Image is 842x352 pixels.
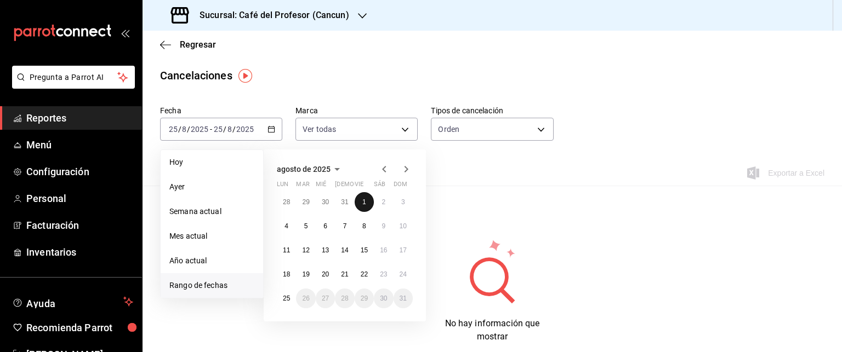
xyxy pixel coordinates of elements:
[316,181,326,192] abbr: miércoles
[191,9,349,22] h3: Sucursal: Café del Profesor (Cancun)
[277,288,296,308] button: 25 de agosto de 2025
[169,230,254,242] span: Mes actual
[232,125,236,134] span: /
[295,107,418,114] label: Marca
[335,240,354,260] button: 14 de agosto de 2025
[277,165,331,174] span: agosto de 2025
[316,240,335,260] button: 13 de agosto de 2025
[355,288,374,308] button: 29 de agosto de 2025
[283,198,290,206] abbr: 28 de julio de 2025
[169,181,254,193] span: Ayer
[355,240,374,260] button: 15 de agosto de 2025
[210,125,212,134] span: -
[160,67,232,84] div: Cancelaciones
[394,264,413,284] button: 24 de agosto de 2025
[400,222,407,230] abbr: 10 de agosto de 2025
[374,288,393,308] button: 30 de agosto de 2025
[445,318,540,342] span: No hay información que mostrar
[361,246,368,254] abbr: 15 de agosto de 2025
[296,192,315,212] button: 29 de julio de 2025
[335,264,354,284] button: 21 de agosto de 2025
[121,28,129,37] button: open_drawer_menu
[12,66,135,89] button: Pregunta a Parrot AI
[169,280,254,291] span: Rango de fechas
[322,295,329,302] abbr: 27 de agosto de 2025
[362,198,366,206] abbr: 1 de agosto de 2025
[394,240,413,260] button: 17 de agosto de 2025
[361,270,368,278] abbr: 22 de agosto de 2025
[180,39,216,50] span: Regresar
[316,216,335,236] button: 6 de agosto de 2025
[169,157,254,168] span: Hoy
[374,192,393,212] button: 2 de agosto de 2025
[316,288,335,308] button: 27 de agosto de 2025
[283,295,290,302] abbr: 25 de agosto de 2025
[362,222,366,230] abbr: 8 de agosto de 2025
[296,181,309,192] abbr: martes
[283,246,290,254] abbr: 11 de agosto de 2025
[236,125,254,134] input: ----
[322,246,329,254] abbr: 13 de agosto de 2025
[335,216,354,236] button: 7 de agosto de 2025
[335,192,354,212] button: 31 de julio de 2025
[296,240,315,260] button: 12 de agosto de 2025
[190,125,209,134] input: ----
[302,270,309,278] abbr: 19 de agosto de 2025
[380,295,387,302] abbr: 30 de agosto de 2025
[322,198,329,206] abbr: 30 de julio de 2025
[380,246,387,254] abbr: 16 de agosto de 2025
[380,270,387,278] abbr: 23 de agosto de 2025
[394,181,407,192] abbr: domingo
[400,270,407,278] abbr: 24 de agosto de 2025
[277,264,296,284] button: 18 de agosto de 2025
[26,164,133,179] span: Configuración
[302,246,309,254] abbr: 12 de agosto de 2025
[277,181,288,192] abbr: lunes
[303,124,336,135] span: Ver todas
[223,125,226,134] span: /
[355,192,374,212] button: 1 de agosto de 2025
[296,264,315,284] button: 19 de agosto de 2025
[277,163,344,176] button: agosto de 2025
[302,295,309,302] abbr: 26 de agosto de 2025
[394,216,413,236] button: 10 de agosto de 2025
[341,198,348,206] abbr: 31 de julio de 2025
[238,69,252,83] img: Tooltip marker
[400,246,407,254] abbr: 17 de agosto de 2025
[341,295,348,302] abbr: 28 de agosto de 2025
[341,246,348,254] abbr: 14 de agosto de 2025
[361,295,368,302] abbr: 29 de agosto de 2025
[160,107,282,114] label: Fecha
[277,192,296,212] button: 28 de julio de 2025
[160,39,216,50] button: Regresar
[169,206,254,217] span: Semana actual
[355,181,363,192] abbr: viernes
[382,198,385,206] abbr: 2 de agosto de 2025
[285,222,288,230] abbr: 4 de agosto de 2025
[382,222,385,230] abbr: 9 de agosto de 2025
[277,216,296,236] button: 4 de agosto de 2025
[374,216,393,236] button: 9 de agosto de 2025
[277,240,296,260] button: 11 de agosto de 2025
[178,125,181,134] span: /
[26,295,119,308] span: Ayuda
[335,288,354,308] button: 28 de agosto de 2025
[296,216,315,236] button: 5 de agosto de 2025
[283,270,290,278] abbr: 18 de agosto de 2025
[26,191,133,206] span: Personal
[30,72,118,83] span: Pregunta a Parrot AI
[401,198,405,206] abbr: 3 de agosto de 2025
[343,222,347,230] abbr: 7 de agosto de 2025
[169,255,254,267] span: Año actual
[302,198,309,206] abbr: 29 de julio de 2025
[187,125,190,134] span: /
[304,222,308,230] abbr: 5 de agosto de 2025
[316,264,335,284] button: 20 de agosto de 2025
[394,288,413,308] button: 31 de agosto de 2025
[26,245,133,259] span: Inventarios
[26,320,133,335] span: Recomienda Parrot
[400,295,407,302] abbr: 31 de agosto de 2025
[227,125,232,134] input: --
[181,125,187,134] input: --
[355,264,374,284] button: 22 de agosto de 2025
